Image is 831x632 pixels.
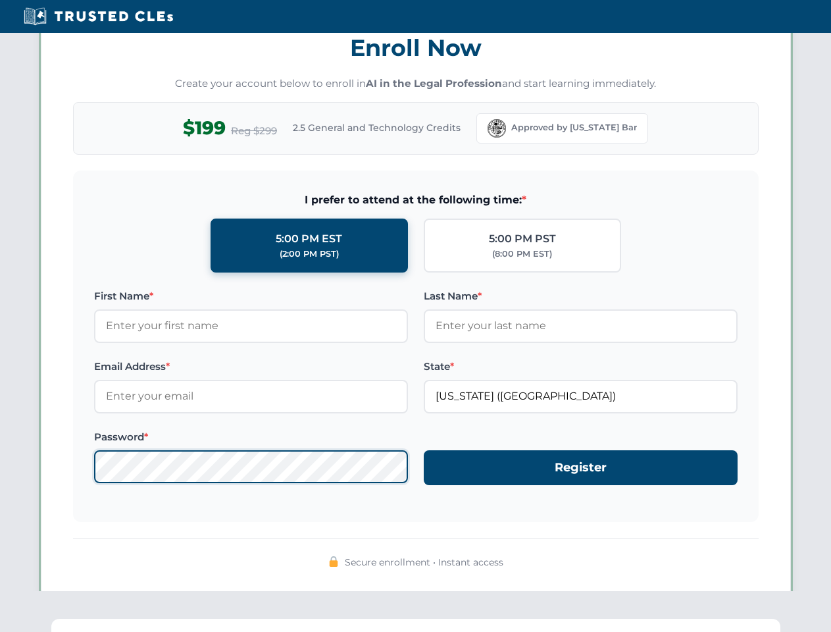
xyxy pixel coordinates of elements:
[511,121,637,134] span: Approved by [US_STATE] Bar
[293,120,461,135] span: 2.5 General and Technology Credits
[94,429,408,445] label: Password
[94,192,738,209] span: I prefer to attend at the following time:
[424,309,738,342] input: Enter your last name
[489,230,556,248] div: 5:00 PM PST
[183,113,226,143] span: $199
[492,248,552,261] div: (8:00 PM EST)
[94,309,408,342] input: Enter your first name
[488,119,506,138] img: Florida Bar
[231,123,277,139] span: Reg $299
[424,288,738,304] label: Last Name
[345,555,503,569] span: Secure enrollment • Instant access
[94,288,408,304] label: First Name
[94,380,408,413] input: Enter your email
[424,359,738,375] label: State
[366,77,502,90] strong: AI in the Legal Profession
[424,450,738,485] button: Register
[94,359,408,375] label: Email Address
[20,7,177,26] img: Trusted CLEs
[328,556,339,567] img: 🔒
[73,27,759,68] h3: Enroll Now
[424,380,738,413] input: Florida (FL)
[276,230,342,248] div: 5:00 PM EST
[73,76,759,92] p: Create your account below to enroll in and start learning immediately.
[280,248,339,261] div: (2:00 PM PST)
